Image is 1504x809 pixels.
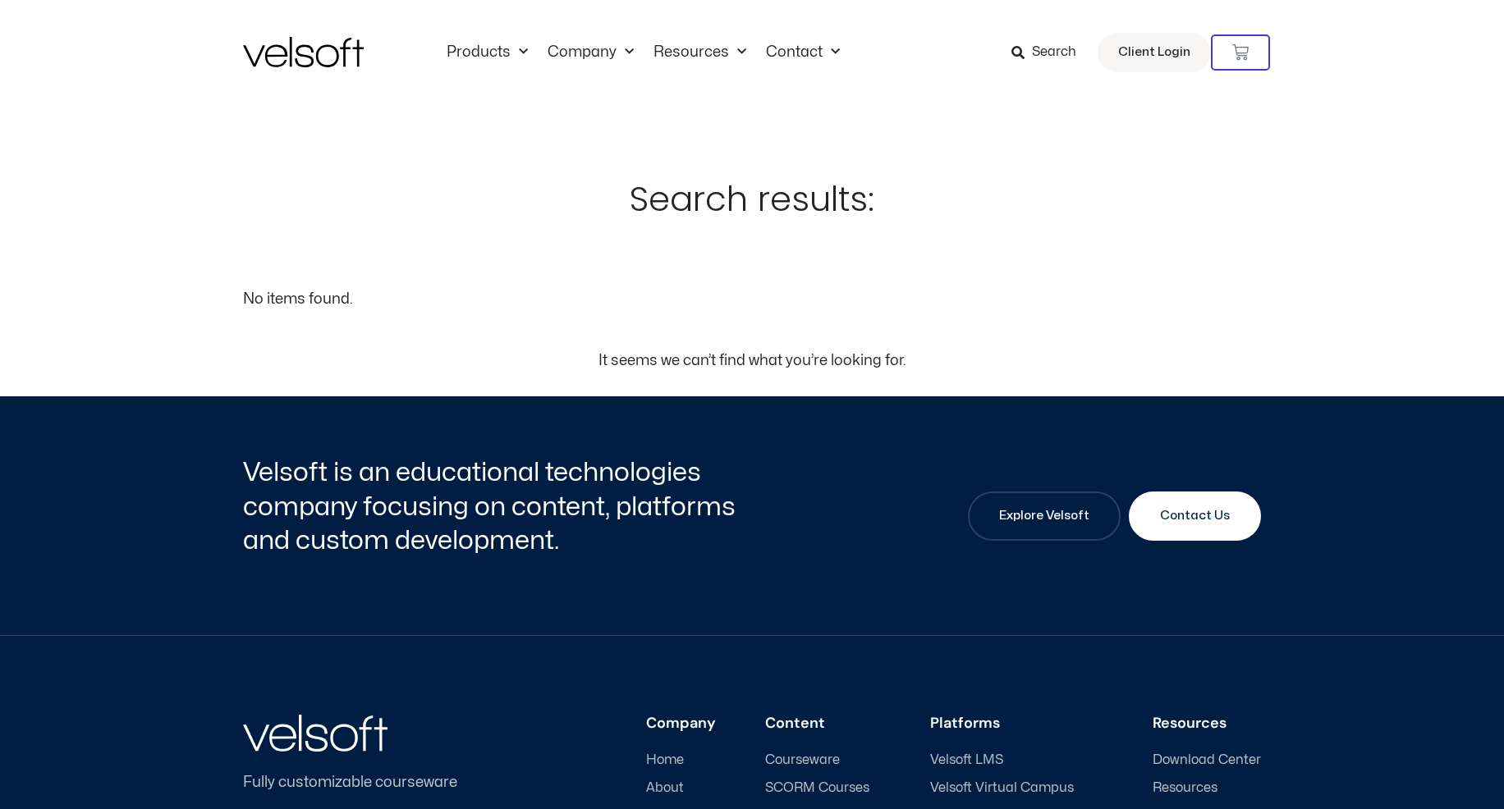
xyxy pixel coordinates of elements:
[999,506,1089,526] span: Explore Velsoft
[1160,506,1230,526] span: Contact Us
[243,350,1261,372] div: It seems we can’t find what you’re looking for.
[968,491,1121,541] a: Explore Velsoft
[1011,39,1088,66] a: Search
[243,37,364,67] img: Velsoft Training Materials
[756,43,850,62] a: ContactMenu Toggle
[644,43,756,62] a: ResourcesMenu Toggle
[1153,752,1261,768] a: Download Center
[538,43,644,62] a: CompanyMenu Toggle
[646,780,684,796] span: About
[1153,780,1217,796] span: Resources
[646,715,716,733] h3: Company
[765,780,869,796] span: SCORM Courses
[765,752,840,768] span: Courseware
[765,752,881,768] a: Courseware
[765,780,881,796] a: SCORM Courses
[646,780,716,796] a: About
[930,780,1074,796] span: Velsoft Virtual Campus
[1032,42,1076,63] span: Search
[646,752,684,768] span: Home
[437,43,538,62] a: ProductsMenu Toggle
[1118,42,1190,63] span: Client Login
[646,752,716,768] a: Home
[1129,491,1261,541] a: Contact Us
[930,715,1103,733] h3: Platforms
[930,752,1103,768] a: Velsoft LMS
[930,752,1003,768] span: Velsoft LMS
[1153,715,1261,733] h3: Resources
[243,771,484,793] p: Fully customizable courseware
[243,455,748,558] h2: Velsoft is an educational technologies company focusing on content, platforms and custom developm...
[765,715,881,733] h3: Content
[1153,780,1261,796] a: Resources
[243,288,1261,310] p: No items found.
[243,179,1261,220] h2: Search results:
[437,43,850,62] nav: Menu
[1098,33,1211,72] a: Client Login
[930,780,1103,796] a: Velsoft Virtual Campus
